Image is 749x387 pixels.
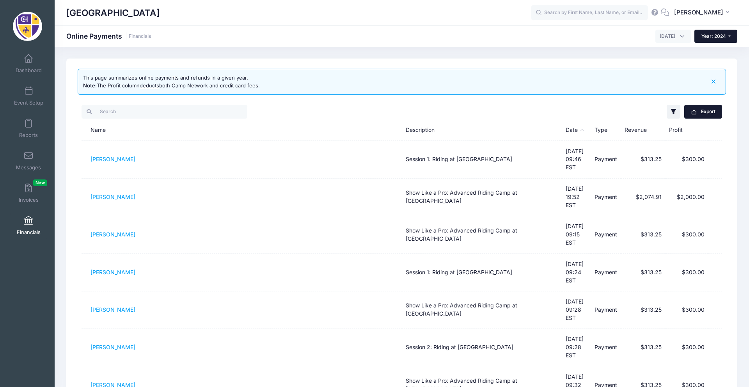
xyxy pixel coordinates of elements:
td: $313.25 [621,254,666,291]
button: [PERSON_NAME] [669,4,737,22]
a: Financials [10,212,47,239]
td: $300.00 [666,216,708,254]
td: Payment [591,141,621,178]
td: $300.00 [666,291,708,329]
td: [DATE] 09:24 EST [562,254,591,291]
td: Payment [591,329,621,366]
td: $313.25 [621,141,666,178]
td: $300.00 [666,329,708,366]
td: [DATE] 09:28 EST [562,329,591,366]
a: [PERSON_NAME] [91,156,135,162]
b: Note: [83,82,97,89]
input: Search [82,105,247,118]
th: Revenue: activate to sort column ascending [621,120,666,141]
td: [DATE] 09:28 EST [562,291,591,329]
td: Payment [591,291,621,329]
span: Messages [16,164,41,171]
span: Financials [17,229,41,236]
span: Invoices [19,197,39,203]
td: $2,000.00 [666,179,708,216]
u: deducts [140,82,159,89]
a: [PERSON_NAME] [91,269,135,275]
td: [DATE] 09:15 EST [562,216,591,254]
h1: Online Payments [66,32,151,40]
button: Export [684,105,722,118]
span: December 2024 [660,33,675,40]
span: New [33,179,47,186]
a: [PERSON_NAME] [91,231,135,238]
td: Show Like a Pro: Advanced Riding Camp at [GEOGRAPHIC_DATA] [402,216,562,254]
th: Name: activate to sort column ascending [82,120,402,141]
a: [PERSON_NAME] [91,306,135,313]
a: Reports [10,115,47,142]
button: Year: 2024 [694,30,737,43]
td: Payment [591,179,621,216]
img: Chatham Hall [13,12,42,41]
td: Payment [591,254,621,291]
td: Session 1: Riding at [GEOGRAPHIC_DATA] [402,141,562,178]
a: Dashboard [10,50,47,77]
td: $300.00 [666,254,708,291]
input: Search by First Name, Last Name, or Email... [531,5,648,21]
th: Description: activate to sort column ascending [402,120,562,141]
td: $2,074.91 [621,179,666,216]
th: Type: activate to sort column ascending [591,120,621,141]
td: Session 1: Riding at [GEOGRAPHIC_DATA] [402,254,562,291]
th: Profit: activate to sort column ascending [666,120,708,141]
span: [PERSON_NAME] [674,8,723,17]
div: This page summarizes online payments and refunds in a given year. The Profit column both Camp Net... [83,74,260,89]
td: Show Like a Pro: Advanced Riding Camp at [GEOGRAPHIC_DATA] [402,179,562,216]
a: Messages [10,147,47,174]
td: Payment [591,216,621,254]
td: $313.25 [621,216,666,254]
td: $300.00 [666,141,708,178]
td: [DATE] 09:46 EST [562,141,591,178]
th: Date: activate to sort column descending [562,120,591,141]
span: December 2024 [655,30,691,43]
a: Financials [129,34,151,39]
span: Event Setup [14,99,43,106]
a: Event Setup [10,82,47,110]
h1: [GEOGRAPHIC_DATA] [66,4,160,22]
td: [DATE] 19:52 EST [562,179,591,216]
td: Show Like a Pro: Advanced Riding Camp at [GEOGRAPHIC_DATA] [402,291,562,329]
span: Reports [19,132,38,138]
span: Dashboard [16,67,42,74]
td: $313.25 [621,291,666,329]
a: InvoicesNew [10,179,47,207]
a: [PERSON_NAME] [91,193,135,200]
a: [PERSON_NAME] [91,344,135,350]
td: Session 2: Riding at [GEOGRAPHIC_DATA] [402,329,562,366]
span: Year: 2024 [701,33,726,39]
td: $313.25 [621,329,666,366]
